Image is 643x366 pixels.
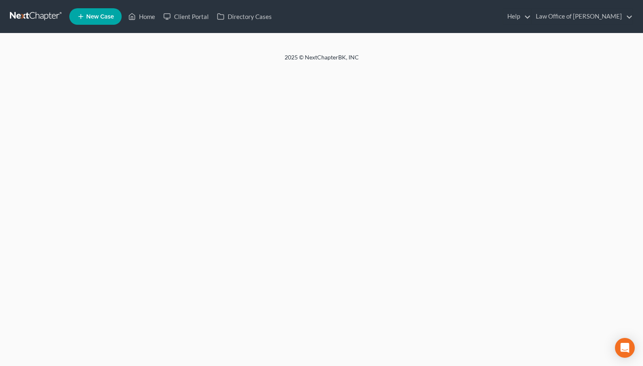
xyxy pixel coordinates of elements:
[615,338,635,358] div: Open Intercom Messenger
[124,9,159,24] a: Home
[503,9,531,24] a: Help
[213,9,276,24] a: Directory Cases
[69,8,122,25] new-legal-case-button: New Case
[87,53,557,68] div: 2025 © NextChapterBK, INC
[159,9,213,24] a: Client Portal
[532,9,633,24] a: Law Office of [PERSON_NAME]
